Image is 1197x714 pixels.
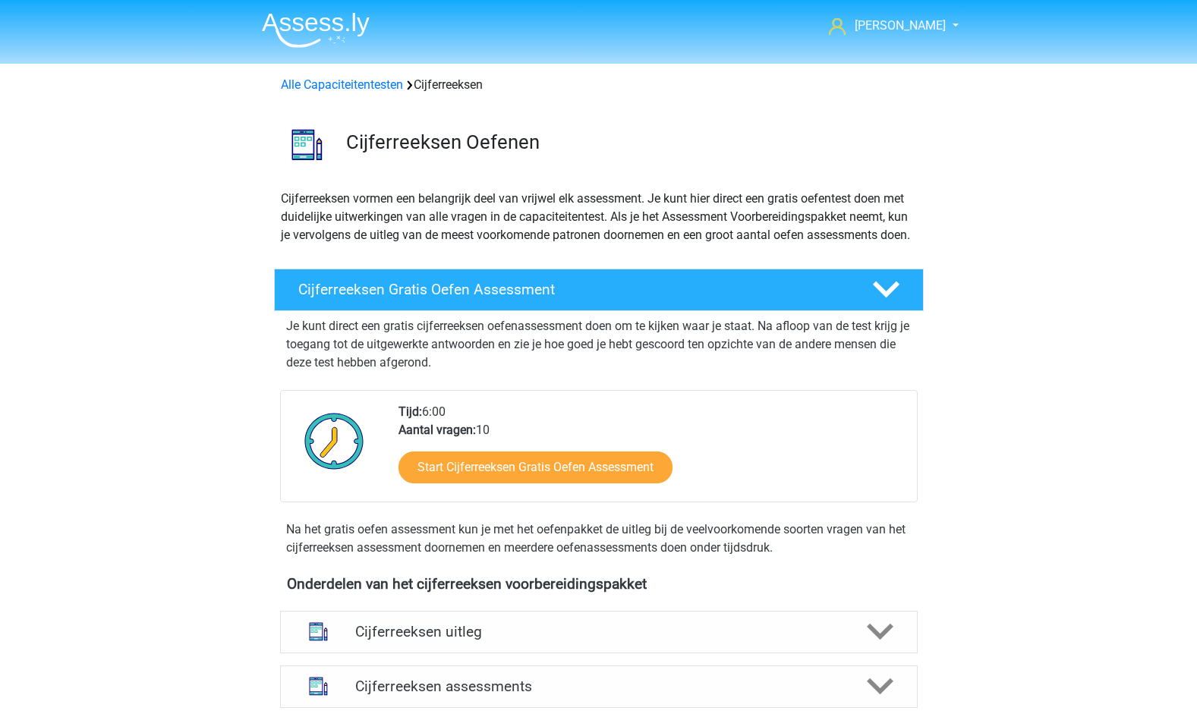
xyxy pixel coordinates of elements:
[281,190,917,244] p: Cijferreeksen vormen een belangrijk deel van vrijwel elk assessment. Je kunt hier direct een grat...
[346,131,912,154] h3: Cijferreeksen Oefenen
[262,12,370,48] img: Assessly
[355,623,843,640] h4: Cijferreeksen uitleg
[823,17,947,35] a: [PERSON_NAME]
[398,451,673,483] a: Start Cijferreeksen Gratis Oefen Assessment
[281,77,403,92] a: Alle Capaciteitentesten
[274,611,924,653] a: uitleg Cijferreeksen uitleg
[274,665,924,708] a: assessments Cijferreeksen assessments
[298,281,848,298] h4: Cijferreeksen Gratis Oefen Assessment
[286,317,912,372] p: Je kunt direct een gratis cijferreeksen oefenassessment doen om te kijken waar je staat. Na afloo...
[275,112,339,177] img: cijferreeksen
[296,403,373,479] img: Klok
[355,678,843,695] h4: Cijferreeksen assessments
[287,575,911,593] h4: Onderdelen van het cijferreeksen voorbereidingspakket
[398,423,476,437] b: Aantal vragen:
[855,18,946,33] span: [PERSON_NAME]
[299,667,338,706] img: cijferreeksen assessments
[268,269,930,311] a: Cijferreeksen Gratis Oefen Assessment
[275,76,923,94] div: Cijferreeksen
[387,403,916,502] div: 6:00 10
[280,521,918,557] div: Na het gratis oefen assessment kun je met het oefenpakket de uitleg bij de veelvoorkomende soorte...
[398,404,422,419] b: Tijd:
[299,612,338,651] img: cijferreeksen uitleg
